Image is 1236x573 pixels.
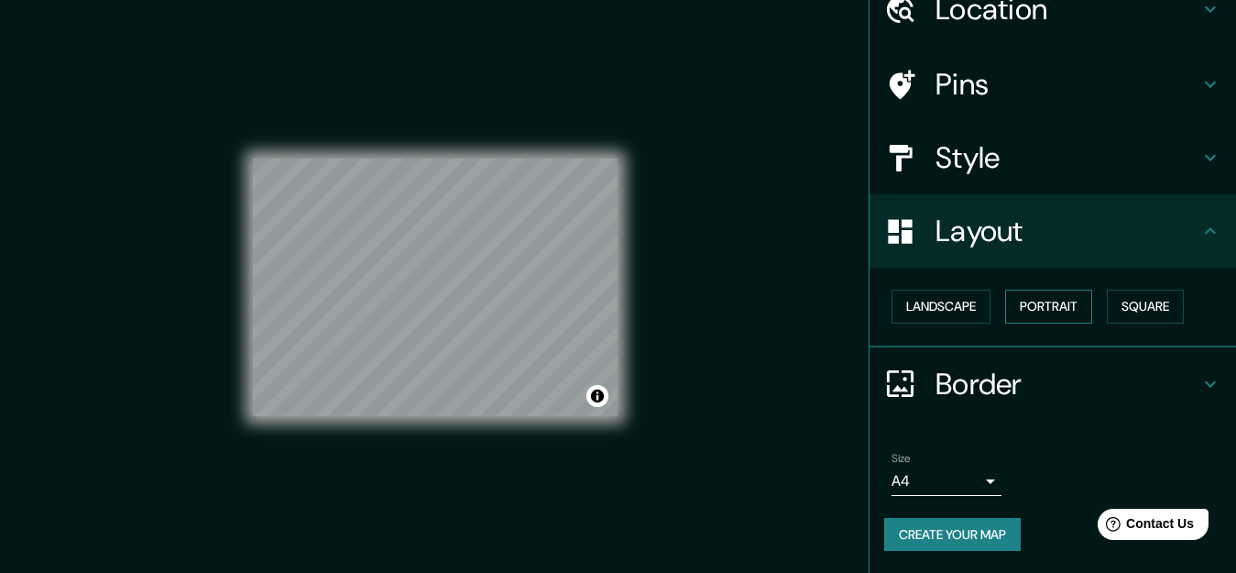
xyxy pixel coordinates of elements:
canvas: Map [253,159,618,416]
div: Style [870,121,1236,194]
div: A4 [891,467,1001,496]
button: Create your map [884,518,1021,552]
iframe: Help widget launcher [1073,501,1216,553]
div: Pins [870,48,1236,121]
label: Size [891,450,911,466]
button: Square [1107,290,1184,324]
h4: Layout [935,213,1199,249]
h4: Style [935,139,1199,176]
button: Landscape [891,290,990,324]
button: Toggle attribution [586,385,608,407]
button: Portrait [1005,290,1092,324]
h4: Border [935,366,1199,402]
div: Border [870,347,1236,421]
h4: Pins [935,66,1199,103]
div: Layout [870,194,1236,268]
